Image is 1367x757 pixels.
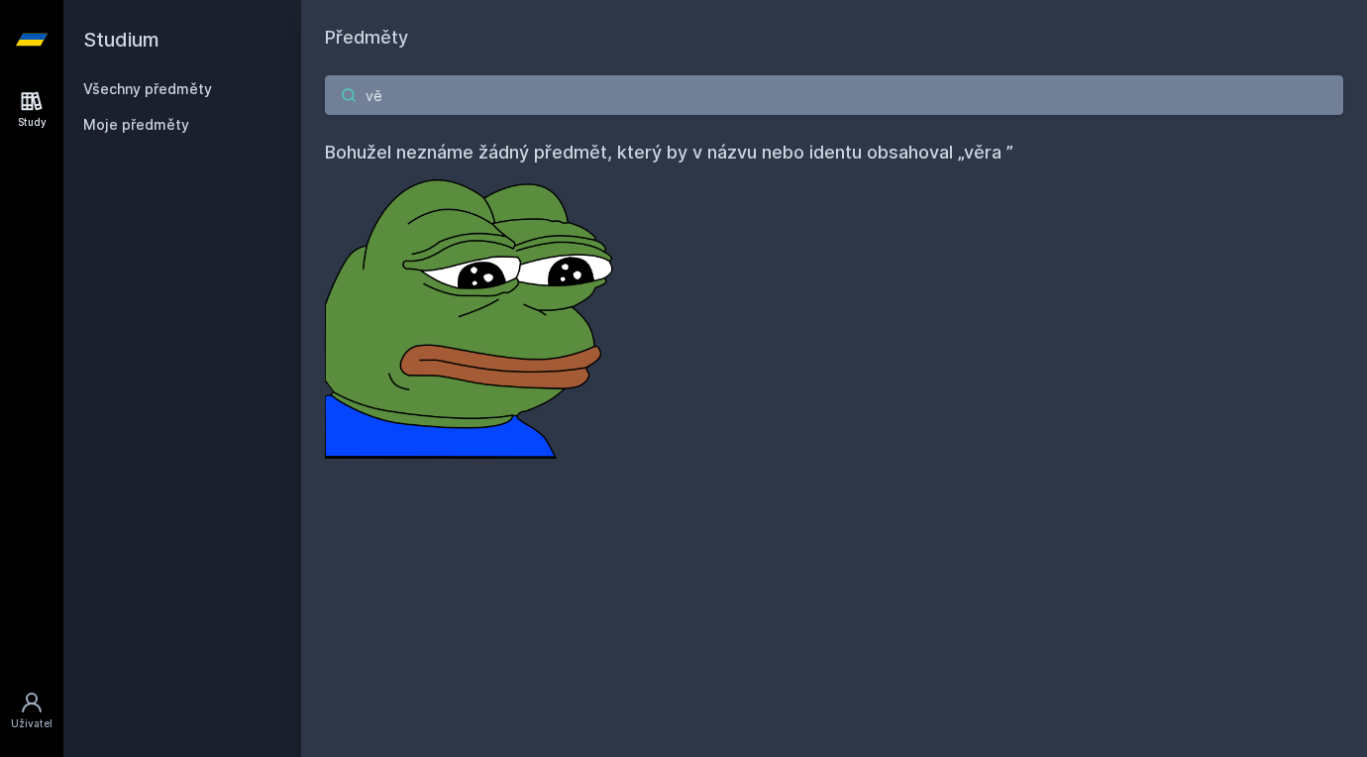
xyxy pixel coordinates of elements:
[11,716,53,731] div: Uživatel
[325,75,1343,115] input: Název nebo ident předmětu…
[4,681,59,741] a: Uživatel
[325,139,1343,166] h4: Bohužel neznáme žádný předmět, který by v názvu nebo identu obsahoval „věra ”
[4,79,59,140] a: Study
[83,80,212,97] a: Všechny předměty
[18,115,47,130] div: Study
[325,166,622,459] img: error_picture.png
[325,24,1343,52] h1: Předměty
[83,115,189,135] span: Moje předměty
